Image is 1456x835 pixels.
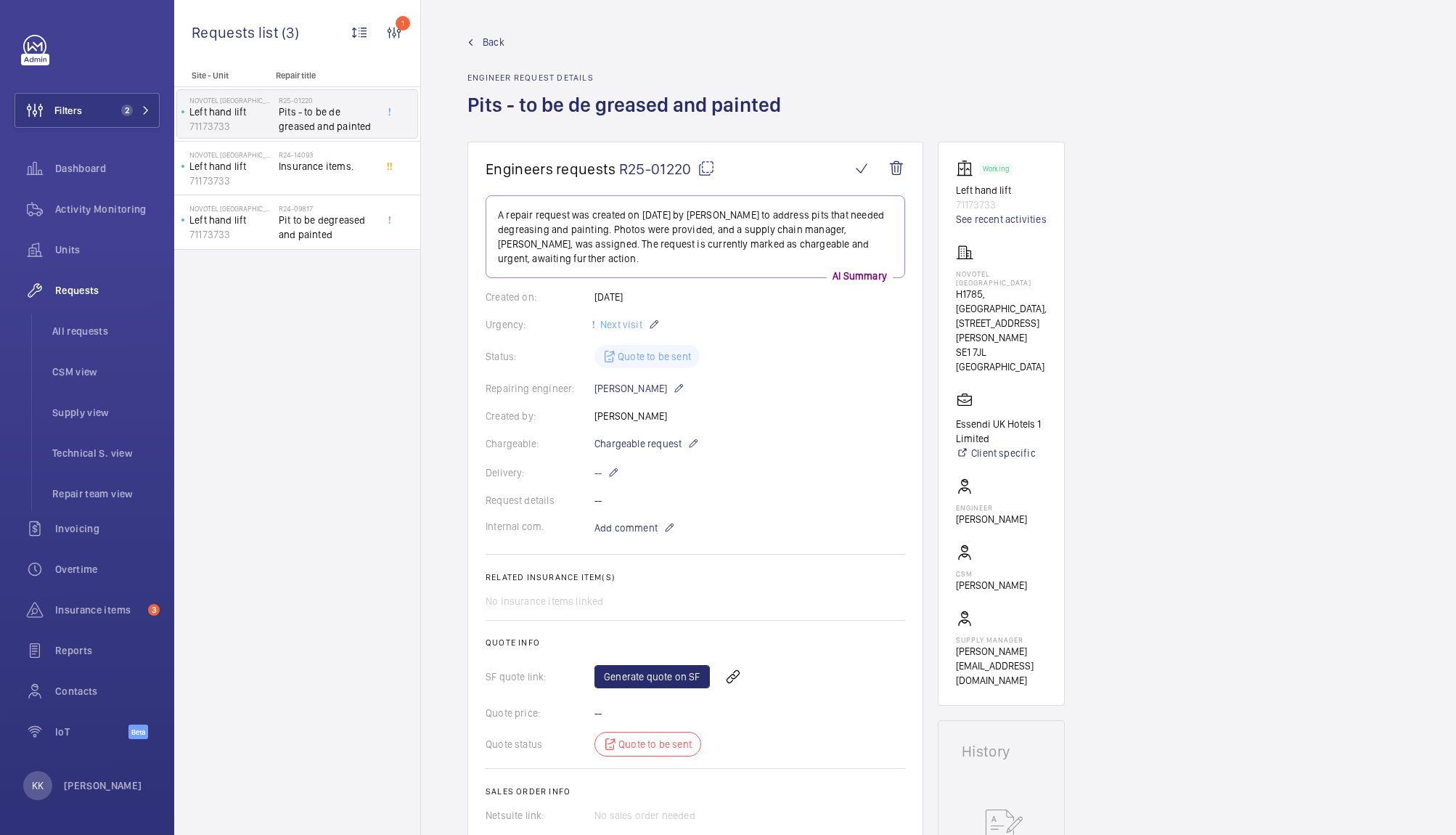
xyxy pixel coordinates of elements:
span: Filters [54,103,82,118]
span: Technical S. view [52,446,160,460]
p: 71173733 [956,197,1047,212]
p: CSM [956,569,1027,578]
h2: Engineer request details [467,73,790,83]
span: IoT [55,725,128,739]
p: Essendi UK Hotels 1 Limited [956,417,1047,446]
p: -- [594,464,619,481]
span: Dashboard [55,161,160,176]
p: NOVOTEL [GEOGRAPHIC_DATA] [189,96,273,105]
span: Back [483,35,504,49]
p: [PERSON_NAME] [956,578,1027,592]
p: Working [983,166,1009,171]
h2: Sales order info [486,786,905,797]
span: Add comment [594,521,658,535]
p: Left hand lift [189,105,273,119]
span: Contacts [55,684,160,698]
span: 2 [121,105,133,116]
span: Units [55,243,160,257]
p: Left hand lift [189,213,273,227]
p: AI Summary [827,269,893,283]
p: Engineer [956,503,1027,512]
span: 3 [148,604,160,616]
h1: Pits - to be de greased and painted [467,91,790,142]
p: Supply manager [956,635,1047,644]
p: [PERSON_NAME] [956,512,1027,526]
p: [PERSON_NAME] [64,778,142,793]
span: Reports [55,643,160,658]
span: Requests [55,283,160,298]
a: Client specific [956,446,1047,460]
h2: R24-14093 [279,150,375,159]
span: Pits - to be de greased and painted [279,105,375,134]
span: Overtime [55,562,160,577]
span: Requests list [192,23,282,41]
p: Site - Unit [174,70,270,81]
span: Engineers requests [486,160,616,178]
img: elevator.svg [956,160,979,177]
span: Insurance items [55,603,142,617]
p: [PERSON_NAME][EMAIL_ADDRESS][DOMAIN_NAME] [956,644,1047,688]
p: A repair request was created on [DATE] by [PERSON_NAME] to address pits that needed degreasing an... [498,208,893,266]
p: 71173733 [189,227,273,242]
span: R25-01220 [619,160,715,178]
p: Repair title [276,70,372,81]
span: Repair team view [52,486,160,501]
span: Insurance items. [279,159,375,174]
p: NOVOTEL [GEOGRAPHIC_DATA] [189,204,273,213]
span: Chargeable request [594,436,682,451]
span: All requests [52,324,160,338]
p: 71173733 [189,119,273,134]
h2: Quote info [486,638,905,648]
p: [PERSON_NAME] [594,380,684,397]
p: NOVOTEL [GEOGRAPHIC_DATA] [956,269,1047,287]
h2: R24-09817 [279,204,375,213]
span: Activity Monitoring [55,202,160,216]
a: Generate quote on SF [594,665,710,688]
span: Beta [128,725,148,739]
span: Supply view [52,405,160,420]
span: Next visit [597,319,642,330]
span: CSM view [52,364,160,379]
p: KK [32,778,44,793]
p: H1785, [GEOGRAPHIC_DATA], [STREET_ADDRESS][PERSON_NAME] [956,287,1047,345]
p: Left hand lift [956,183,1047,197]
h2: Related insurance item(s) [486,572,905,582]
p: 71173733 [189,174,273,188]
p: NOVOTEL [GEOGRAPHIC_DATA] [189,150,273,159]
span: Pit to be degreased and painted [279,213,375,242]
button: Filters2 [15,93,160,128]
h1: History [962,744,1041,759]
span: Invoicing [55,521,160,536]
a: See recent activities [956,212,1047,227]
p: SE1 7JL [GEOGRAPHIC_DATA] [956,345,1047,374]
p: Left hand lift [189,159,273,174]
h2: R25-01220 [279,96,375,105]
